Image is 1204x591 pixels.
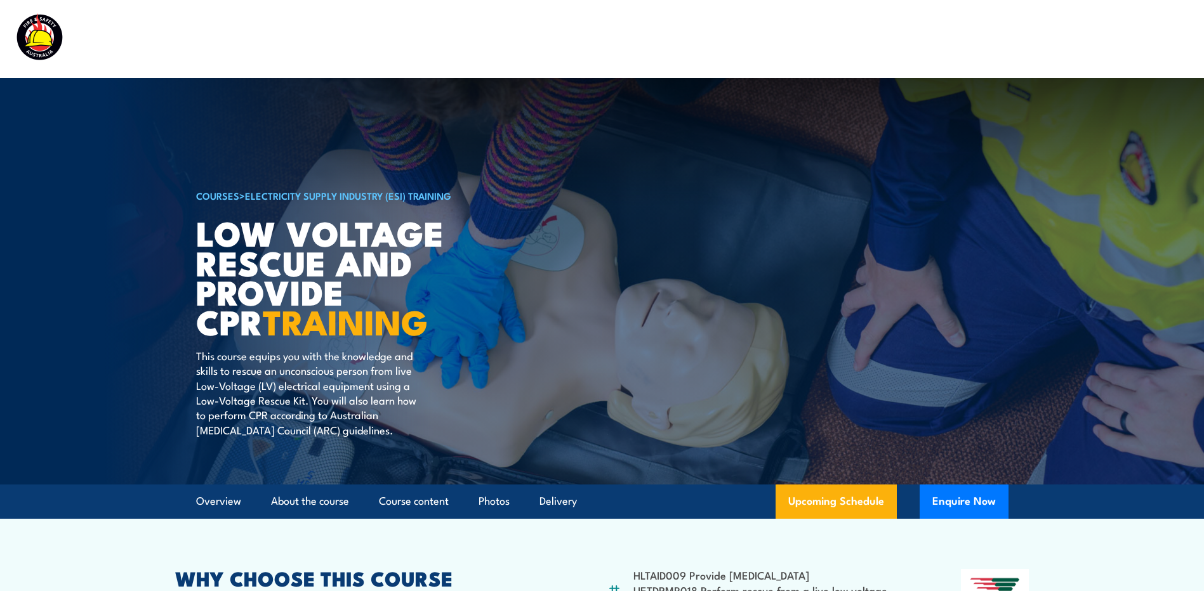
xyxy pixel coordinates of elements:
[633,568,899,582] li: HLTAID009 Provide [MEDICAL_DATA]
[1104,22,1144,56] a: Contact
[196,218,510,336] h1: Low Voltage Rescue and Provide CPR
[379,484,449,518] a: Course content
[539,484,577,518] a: Delivery
[874,22,921,56] a: About Us
[196,188,510,203] h6: >
[175,569,546,587] h2: WHY CHOOSE THIS COURSE
[583,22,667,56] a: Course Calendar
[515,22,555,56] a: Courses
[695,22,846,56] a: Emergency Response Services
[263,294,428,347] strong: TRAINING
[196,188,239,202] a: COURSES
[920,484,1009,519] button: Enquire Now
[196,484,241,518] a: Overview
[245,188,451,202] a: Electricity Supply Industry (ESI) Training
[271,484,349,518] a: About the course
[949,22,977,56] a: News
[479,484,510,518] a: Photos
[776,484,897,519] a: Upcoming Schedule
[1005,22,1076,56] a: Learner Portal
[196,348,428,437] p: This course equips you with the knowledge and skills to rescue an unconscious person from live Lo...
